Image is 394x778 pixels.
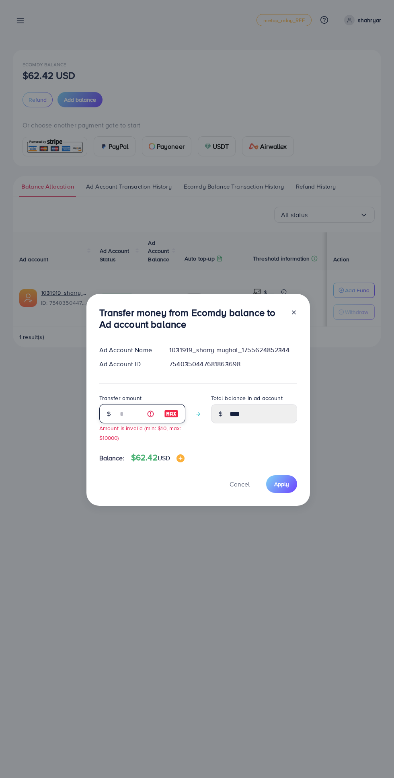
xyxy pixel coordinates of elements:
[131,453,185,463] h4: $62.42
[164,409,179,419] img: image
[99,424,181,441] small: Amount is invalid (min: $10, max: $10000)
[266,475,297,493] button: Apply
[93,359,163,369] div: Ad Account ID
[99,307,284,330] h3: Transfer money from Ecomdy balance to Ad account balance
[274,480,289,488] span: Apply
[99,454,125,463] span: Balance:
[99,394,142,402] label: Transfer amount
[176,454,185,462] img: image
[360,742,388,772] iframe: Chat
[163,359,303,369] div: 7540350447681863698
[220,475,260,493] button: Cancel
[158,454,170,462] span: USD
[230,480,250,489] span: Cancel
[163,345,303,355] div: 1031919_sharry mughal_1755624852344
[211,394,283,402] label: Total balance in ad account
[93,345,163,355] div: Ad Account Name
